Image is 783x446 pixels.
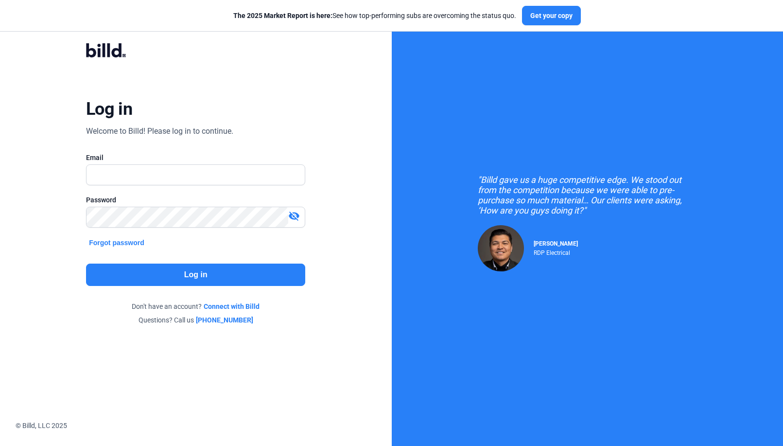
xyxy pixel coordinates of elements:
div: RDP Electrical [534,247,578,256]
div: Welcome to Billd! Please log in to continue. [86,125,233,137]
button: Get your copy [522,6,581,25]
span: The 2025 Market Report is here: [233,12,332,19]
button: Forgot password [86,237,147,248]
img: Raul Pacheco [478,225,524,271]
div: Email [86,153,305,162]
button: Log in [86,264,305,286]
span: [PERSON_NAME] [534,240,578,247]
mat-icon: visibility_off [288,210,300,222]
div: "Billd gave us a huge competitive edge. We stood out from the competition because we were able to... [478,175,696,215]
div: Password [86,195,305,205]
a: [PHONE_NUMBER] [196,315,253,325]
div: Log in [86,98,132,120]
div: Questions? Call us [86,315,305,325]
div: See how top-performing subs are overcoming the status quo. [233,11,516,20]
div: Don't have an account? [86,302,305,311]
a: Connect with Billd [204,302,260,311]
